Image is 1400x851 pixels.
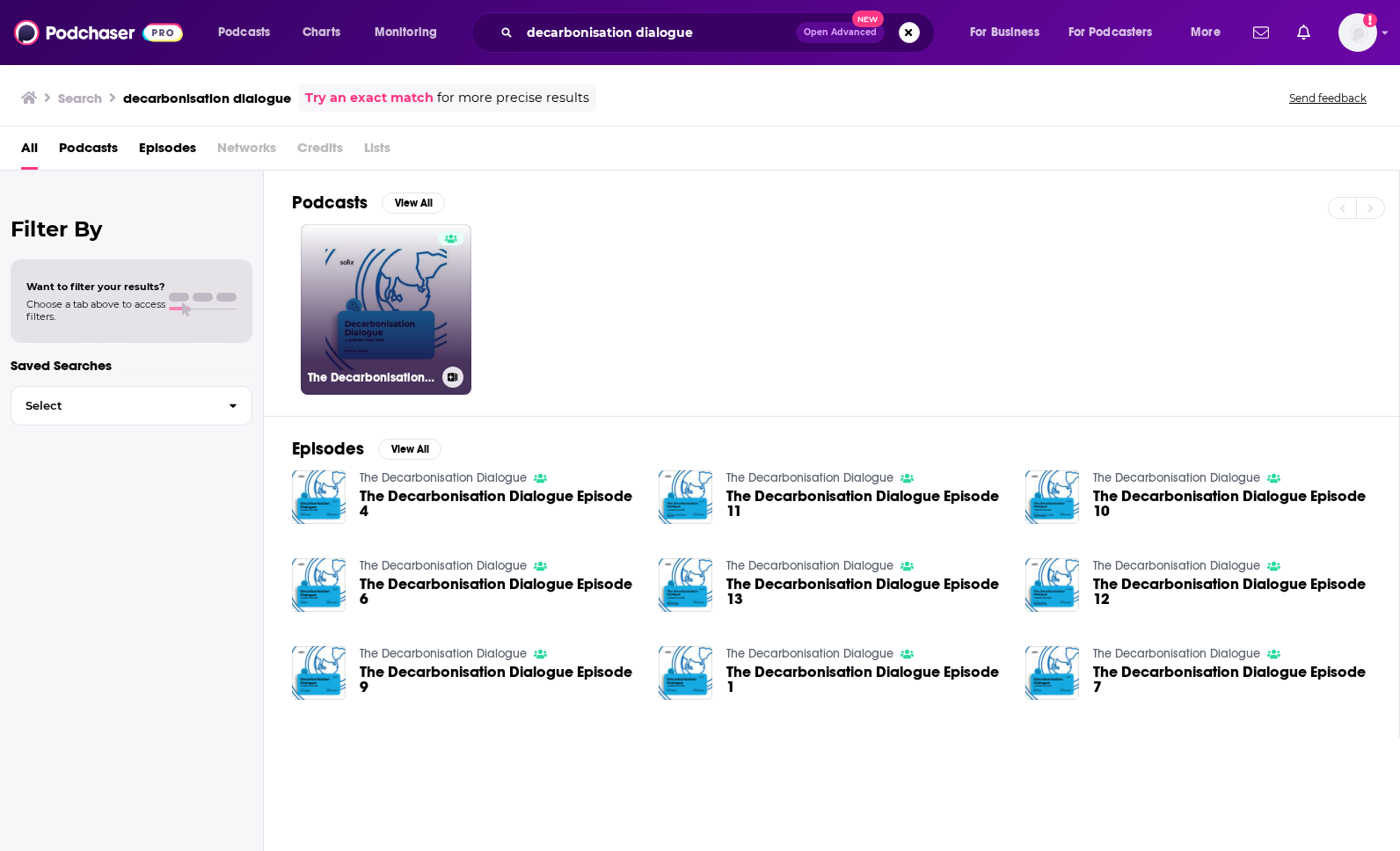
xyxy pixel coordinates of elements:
[375,20,437,45] span: Monitoring
[59,134,118,170] a: Podcasts
[360,577,638,607] a: The Decarbonisation Dialogue Episode 6
[1093,665,1371,695] a: The Decarbonisation Dialogue Episode 7
[1068,20,1153,45] span: For Podcasters
[1025,558,1079,612] img: The Decarbonisation Dialogue Episode 12
[970,20,1039,45] span: For Business
[659,558,712,612] img: The Decarbonisation Dialogue Episode 13
[360,558,527,573] a: The Decarbonisation Dialogue
[1191,20,1221,45] span: More
[726,470,893,485] a: The Decarbonisation Dialogue
[659,646,712,700] img: The Decarbonisation Dialogue Episode 1
[958,18,1061,47] button: open menu
[21,134,38,170] a: All
[1246,18,1276,47] a: Show notifications dropdown
[14,16,183,49] img: Podchaser - Follow, Share and Rate Podcasts
[804,28,877,37] span: Open Advanced
[11,386,252,425] button: Select
[292,192,368,214] h2: Podcasts
[292,558,346,612] img: The Decarbonisation Dialogue Episode 6
[1338,13,1377,52] img: User Profile
[297,134,343,170] span: Credits
[58,90,102,106] h3: Search
[1284,91,1372,105] button: Send feedback
[1178,18,1243,47] button: open menu
[364,134,390,170] span: Lists
[26,298,165,323] span: Choose a tab above to access filters.
[360,665,638,695] a: The Decarbonisation Dialogue Episode 9
[1338,13,1377,52] span: Logged in as HWrepandcomms
[303,20,340,45] span: Charts
[26,280,165,293] span: Want to filter your results?
[292,438,441,460] a: EpisodesView All
[305,88,434,108] a: Try an exact match
[360,470,527,485] a: The Decarbonisation Dialogue
[292,470,346,524] img: The Decarbonisation Dialogue Episode 4
[726,646,893,661] a: The Decarbonisation Dialogue
[1093,646,1260,661] a: The Decarbonisation Dialogue
[852,11,884,27] span: New
[382,193,445,214] button: View All
[360,646,527,661] a: The Decarbonisation Dialogue
[308,370,435,385] h3: The Decarbonisation Dialogue
[1025,646,1079,700] img: The Decarbonisation Dialogue Episode 7
[520,18,796,47] input: Search podcasts, credits, & more...
[291,18,351,47] a: Charts
[488,12,952,53] div: Search podcasts, credits, & more...
[796,22,885,43] button: Open AdvancedNew
[726,489,1004,519] a: The Decarbonisation Dialogue Episode 11
[726,558,893,573] a: The Decarbonisation Dialogue
[1093,470,1260,485] a: The Decarbonisation Dialogue
[11,216,252,242] h2: Filter By
[659,470,712,524] img: The Decarbonisation Dialogue Episode 11
[1025,470,1079,524] img: The Decarbonisation Dialogue Episode 10
[362,18,460,47] button: open menu
[301,224,471,395] a: The Decarbonisation Dialogue
[1338,13,1377,52] button: Show profile menu
[360,489,638,519] a: The Decarbonisation Dialogue Episode 4
[1093,558,1260,573] a: The Decarbonisation Dialogue
[206,18,293,47] button: open menu
[1093,489,1371,519] a: The Decarbonisation Dialogue Episode 10
[378,439,441,460] button: View All
[292,646,346,700] img: The Decarbonisation Dialogue Episode 9
[11,400,215,411] span: Select
[1290,18,1317,47] a: Show notifications dropdown
[1057,18,1178,47] button: open menu
[726,665,1004,695] a: The Decarbonisation Dialogue Episode 1
[218,20,270,45] span: Podcasts
[11,357,252,374] p: Saved Searches
[292,438,364,460] h2: Episodes
[217,134,276,170] span: Networks
[1093,577,1371,607] a: The Decarbonisation Dialogue Episode 12
[726,577,1004,607] a: The Decarbonisation Dialogue Episode 13
[437,88,589,108] span: for more precise results
[123,90,291,106] h3: decarbonisation dialogue
[292,192,445,214] a: PodcastsView All
[139,134,196,170] a: Episodes
[1363,13,1377,27] svg: Add a profile image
